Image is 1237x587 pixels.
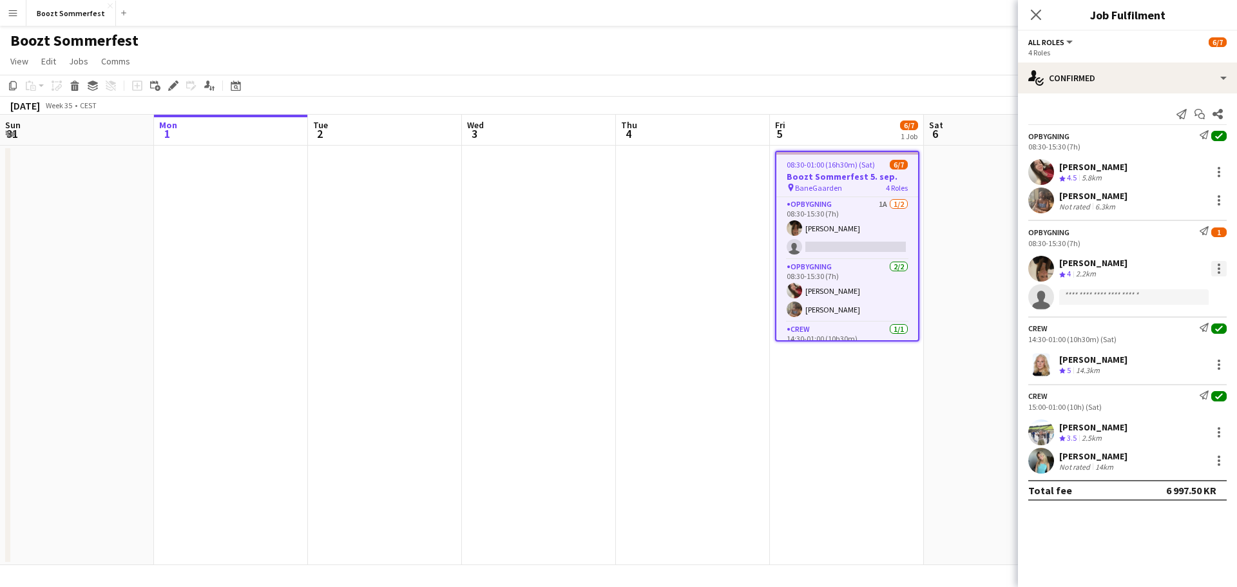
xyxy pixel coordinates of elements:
div: Total fee [1028,484,1072,497]
span: 1 [1211,227,1227,237]
div: 4 Roles [1028,48,1227,57]
span: Comms [101,55,130,67]
div: Opbygning [1028,131,1069,141]
span: 6 [927,126,943,141]
span: 4 [1067,269,1071,278]
div: [PERSON_NAME] [1059,161,1127,173]
span: Week 35 [43,101,75,110]
div: 2.5km [1079,433,1104,444]
span: Jobs [69,55,88,67]
div: [PERSON_NAME] [1059,354,1127,365]
span: Sun [5,119,21,131]
div: Opbygning [1028,227,1069,237]
div: 2.2km [1073,269,1098,280]
div: [PERSON_NAME] [1059,450,1127,462]
a: Edit [36,53,61,70]
a: Jobs [64,53,93,70]
div: 14km [1093,462,1116,472]
a: View [5,53,34,70]
span: 4 Roles [886,183,908,193]
span: Sat [929,119,943,131]
app-card-role: Opbygning2/208:30-15:30 (7h)[PERSON_NAME][PERSON_NAME] [776,260,918,322]
div: Crew [1028,391,1048,401]
button: All roles [1028,37,1075,47]
div: 08:30-15:30 (7h) [1028,142,1227,151]
span: Tue [313,119,328,131]
div: 14.3km [1073,365,1102,376]
span: 4 [619,126,637,141]
button: Boozt Sommerfest [26,1,116,26]
app-card-role: Crew1/114:30-01:00 (10h30m) [776,322,918,366]
h3: Job Fulfilment [1018,6,1237,23]
div: 6.3km [1093,202,1118,211]
span: 31 [3,126,21,141]
span: 3 [465,126,484,141]
span: 4.5 [1067,173,1077,182]
div: 08:30-15:30 (7h) [1028,238,1227,248]
div: Not rated [1059,202,1093,211]
a: Comms [96,53,135,70]
div: Confirmed [1018,63,1237,93]
span: 5 [1067,365,1071,375]
app-card-role: Opbygning1A1/208:30-15:30 (7h)[PERSON_NAME] [776,197,918,260]
h1: Boozt Sommerfest [10,31,139,50]
span: 6/7 [890,160,908,169]
span: All roles [1028,37,1064,47]
span: Fri [775,119,785,131]
div: 14:30-01:00 (10h30m) (Sat) [1028,334,1227,344]
span: Wed [467,119,484,131]
div: [PERSON_NAME] [1059,421,1127,433]
div: 15:00-01:00 (10h) (Sat) [1028,402,1227,412]
div: [DATE] [10,99,40,112]
div: CEST [80,101,97,110]
div: [PERSON_NAME] [1059,190,1127,202]
span: 1 [157,126,177,141]
h3: Boozt Sommerfest 5. sep. [776,171,918,182]
div: Not rated [1059,462,1093,472]
span: 08:30-01:00 (16h30m) (Sat) [787,160,875,169]
span: 2 [311,126,328,141]
span: 5 [773,126,785,141]
div: Crew [1028,323,1048,333]
span: 3.5 [1067,433,1077,443]
div: 6 997.50 KR [1166,484,1216,497]
span: Edit [41,55,56,67]
div: 1 Job [901,131,917,141]
span: Mon [159,119,177,131]
span: Thu [621,119,637,131]
div: [PERSON_NAME] [1059,257,1127,269]
span: BaneGaarden [795,183,842,193]
app-job-card: 08:30-01:00 (16h30m) (Sat)6/7Boozt Sommerfest 5. sep. BaneGaarden4 RolesOpbygning1A1/208:30-15:30... [775,151,919,342]
span: View [10,55,28,67]
span: 6/7 [1209,37,1227,47]
div: 5.8km [1079,173,1104,184]
span: 6/7 [900,120,918,130]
